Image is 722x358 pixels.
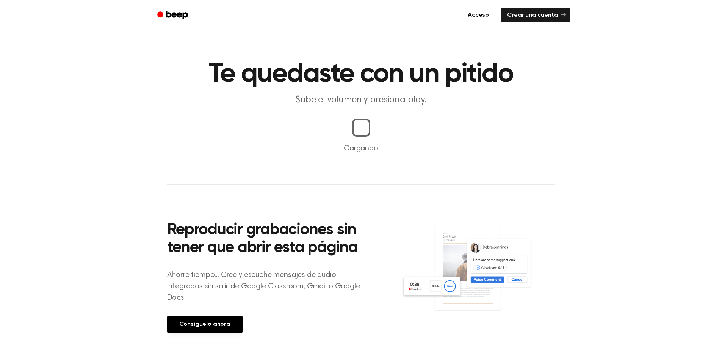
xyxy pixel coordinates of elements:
a: Acceso [460,6,496,24]
font: Reproducir grabaciones sin tener que abrir esta página [167,222,358,256]
font: Ahorre tiempo... Cree y escuche mensajes de audio integrados sin salir de Google Classroom, Gmail... [167,271,360,302]
font: Te quedaste con un pitido [209,61,513,88]
a: Bip [152,8,195,23]
font: Sube el volumen y presiona play. [295,95,427,105]
img: Comentarios de voz en documentos y widget de grabación [401,224,555,327]
font: Acceso [468,12,489,18]
a: Consíguelo ahora [167,316,243,333]
font: Cargando [344,145,378,152]
font: Consíguelo ahora [179,321,230,327]
font: Crear una cuenta [507,12,558,18]
a: Crear una cuenta [501,8,570,22]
